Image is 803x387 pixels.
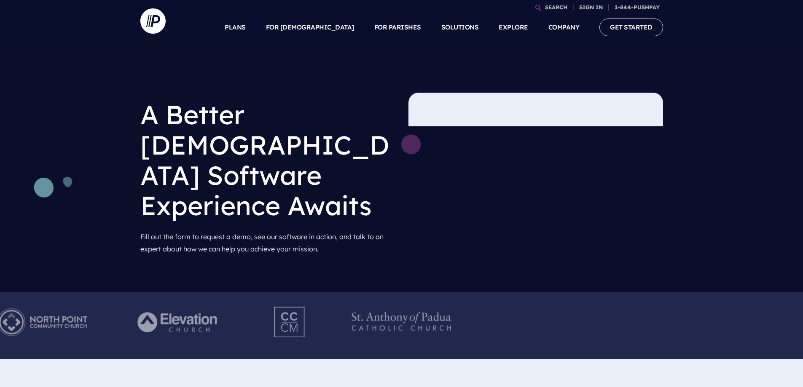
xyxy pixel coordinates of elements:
a: PLANS [225,13,246,42]
a: GET STARTED [599,19,663,36]
a: SOLUTIONS [441,13,479,42]
a: FOR PARISHES [374,13,421,42]
img: Pushpay_Logo__CCM [257,299,323,345]
p: Fill out the form to request a demo, see our software in action, and talk to an expert about how ... [140,227,395,259]
a: FOR [DEMOGRAPHIC_DATA] [266,13,354,42]
a: EXPLORE [499,13,528,42]
img: Pushpay_Logo__StAnthony [344,299,459,345]
img: Pushpay_Logo__Elevation [121,299,236,345]
h1: A Better [DEMOGRAPHIC_DATA] Software Experience Awaits [140,93,395,227]
a: COMPANY [548,13,580,42]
